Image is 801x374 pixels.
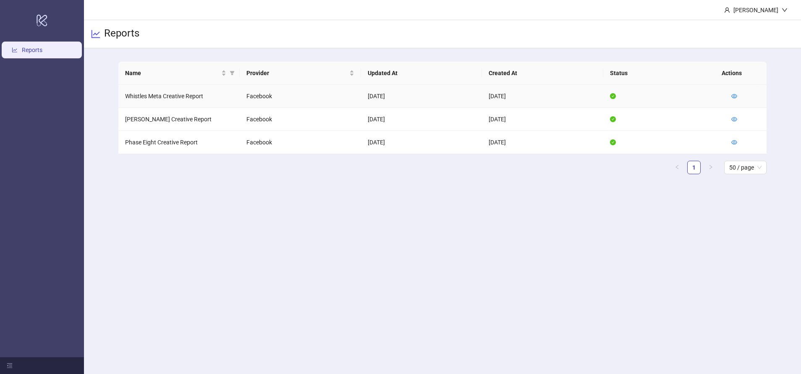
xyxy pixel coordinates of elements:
h3: Reports [104,27,139,41]
span: line-chart [91,29,101,39]
a: eye [731,116,737,123]
a: eye [731,139,737,146]
th: Provider [240,62,361,85]
td: Whistles Meta Creative Report [118,85,240,108]
span: eye [731,93,737,99]
td: [DATE] [482,108,603,131]
span: filter [230,71,235,76]
td: [PERSON_NAME] Creative Report [118,108,240,131]
td: [DATE] [482,85,603,108]
td: Phase Eight Creative Report [118,131,240,154]
a: Reports [22,47,42,53]
a: eye [731,93,737,99]
td: Facebook [240,108,361,131]
span: Name [125,68,220,78]
th: Name [118,62,240,85]
button: right [704,161,717,174]
td: Facebook [240,131,361,154]
span: menu-fold [7,363,13,369]
th: Status [603,62,725,85]
th: Actions [715,62,757,85]
span: eye [731,139,737,145]
span: 50 / page [729,161,762,174]
li: Previous Page [670,161,684,174]
span: filter [228,67,236,79]
span: right [708,165,713,170]
li: Next Page [704,161,717,174]
span: Provider [246,68,348,78]
span: check-circle [610,93,616,99]
span: check-circle [610,139,616,145]
button: left [670,161,684,174]
td: [DATE] [361,85,482,108]
td: Facebook [240,85,361,108]
td: [DATE] [361,108,482,131]
div: Page Size [724,161,767,174]
span: down [782,7,788,13]
td: [DATE] [482,131,603,154]
a: 1 [688,161,700,174]
td: [DATE] [361,131,482,154]
span: eye [731,116,737,122]
div: [PERSON_NAME] [730,5,782,15]
li: 1 [687,161,701,174]
span: user [724,7,730,13]
th: Created At [482,62,603,85]
span: left [675,165,680,170]
th: Updated At [361,62,482,85]
span: check-circle [610,116,616,122]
